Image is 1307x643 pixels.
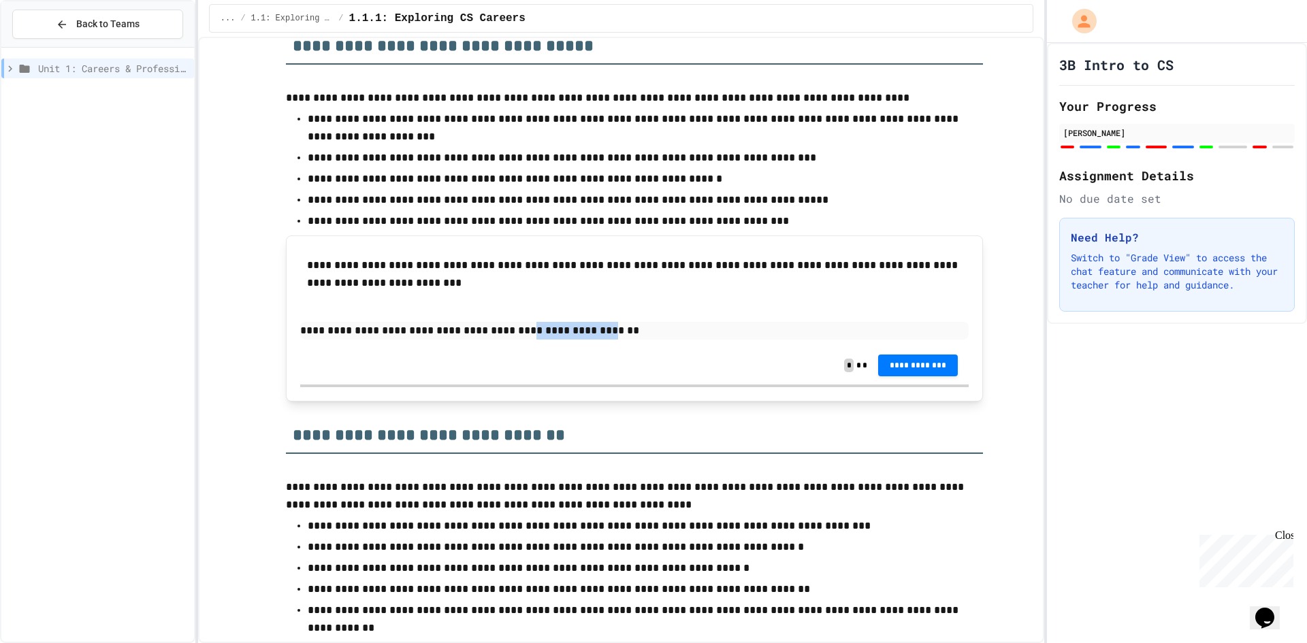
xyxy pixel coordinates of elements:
span: Unit 1: Careers & Professionalism [38,61,189,76]
iframe: chat widget [1194,529,1293,587]
h2: Your Progress [1059,97,1295,116]
span: Back to Teams [76,17,140,31]
div: My Account [1058,5,1100,37]
iframe: chat widget [1250,589,1293,629]
span: 1.1: Exploring CS Careers [251,13,334,24]
div: Chat with us now!Close [5,5,94,86]
h2: Assignment Details [1059,166,1295,185]
button: Back to Teams [12,10,183,39]
span: ... [221,13,236,24]
h3: Need Help? [1071,229,1283,246]
h1: 3B Intro to CS [1059,55,1174,74]
p: Switch to "Grade View" to access the chat feature and communicate with your teacher for help and ... [1071,251,1283,292]
span: 1.1.1: Exploring CS Careers [349,10,526,27]
div: No due date set [1059,191,1295,207]
span: / [240,13,245,24]
div: [PERSON_NAME] [1063,127,1291,139]
span: / [338,13,343,24]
